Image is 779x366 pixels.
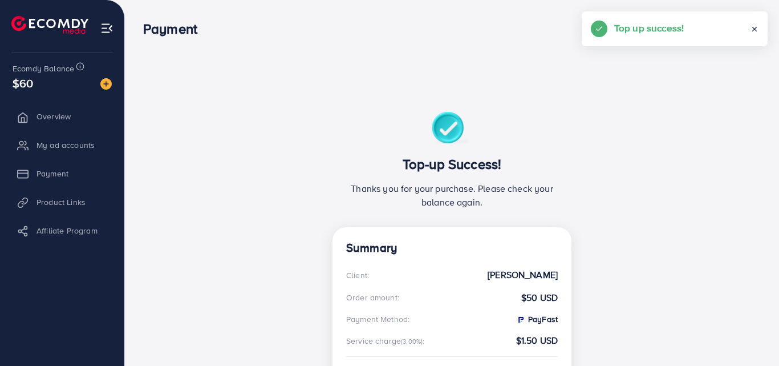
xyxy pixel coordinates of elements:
img: image [100,78,112,90]
img: logo [11,16,88,34]
strong: [PERSON_NAME] [488,268,558,281]
img: success [432,112,472,147]
h3: Payment [143,21,206,37]
div: Service charge [346,335,428,347]
div: Payment Method: [346,313,409,325]
strong: $50 USD [521,291,558,304]
span: $60 [13,75,33,91]
small: (3.00%): [401,337,424,346]
div: Client: [346,270,369,281]
h3: Top-up Success! [346,156,558,172]
p: Thanks you for your purchase. Please check your balance again. [346,182,558,209]
img: PayFast [516,315,525,324]
strong: $1.50 USD [516,334,558,347]
img: menu [100,22,113,35]
div: Order amount: [346,292,399,303]
h4: Summary [346,241,558,255]
strong: PayFast [516,313,558,325]
span: Ecomdy Balance [13,63,74,74]
h5: Top up success! [614,21,684,35]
